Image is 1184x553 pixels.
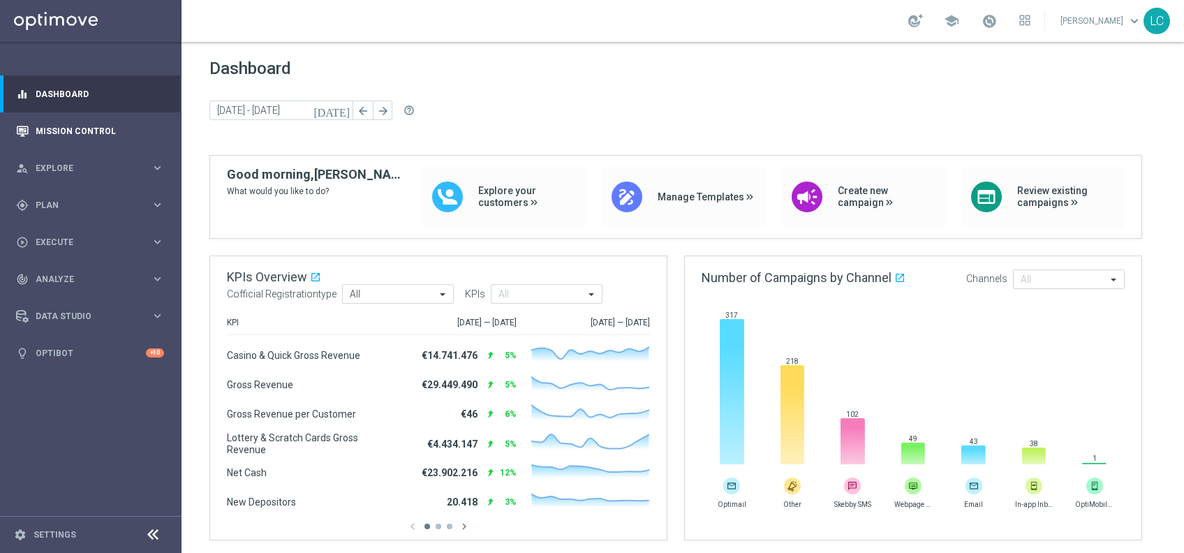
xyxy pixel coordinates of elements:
span: Explore [36,164,151,172]
button: Mission Control [15,126,165,137]
a: Dashboard [36,75,164,112]
i: keyboard_arrow_right [151,309,164,323]
i: play_circle_outline [16,236,29,249]
button: play_circle_outline Execute keyboard_arrow_right [15,237,165,248]
a: Settings [34,531,76,539]
button: track_changes Analyze keyboard_arrow_right [15,274,165,285]
i: keyboard_arrow_right [151,161,164,175]
div: Execute [16,236,151,249]
div: Plan [16,199,151,212]
div: LC [1144,8,1170,34]
div: +10 [146,348,164,357]
i: keyboard_arrow_right [151,272,164,286]
i: gps_fixed [16,199,29,212]
span: Data Studio [36,312,151,320]
button: lightbulb Optibot +10 [15,348,165,359]
span: Analyze [36,275,151,283]
button: gps_fixed Plan keyboard_arrow_right [15,200,165,211]
i: lightbulb [16,347,29,360]
span: Plan [36,201,151,209]
div: Analyze [16,273,151,286]
i: track_changes [16,273,29,286]
i: keyboard_arrow_right [151,235,164,249]
i: settings [14,529,27,541]
button: equalizer Dashboard [15,89,165,100]
div: Explore [16,162,151,175]
div: Optibot [16,334,164,371]
div: Data Studio [16,310,151,323]
a: Mission Control [36,112,164,149]
button: Data Studio keyboard_arrow_right [15,311,165,322]
div: Mission Control [16,112,164,149]
i: equalizer [16,88,29,101]
button: person_search Explore keyboard_arrow_right [15,163,165,174]
i: person_search [16,162,29,175]
span: keyboard_arrow_down [1127,13,1142,29]
a: Optibot [36,334,146,371]
i: keyboard_arrow_right [151,198,164,212]
span: school [944,13,959,29]
a: [PERSON_NAME]keyboard_arrow_down [1059,10,1144,31]
div: Dashboard [16,75,164,112]
span: Execute [36,238,151,246]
